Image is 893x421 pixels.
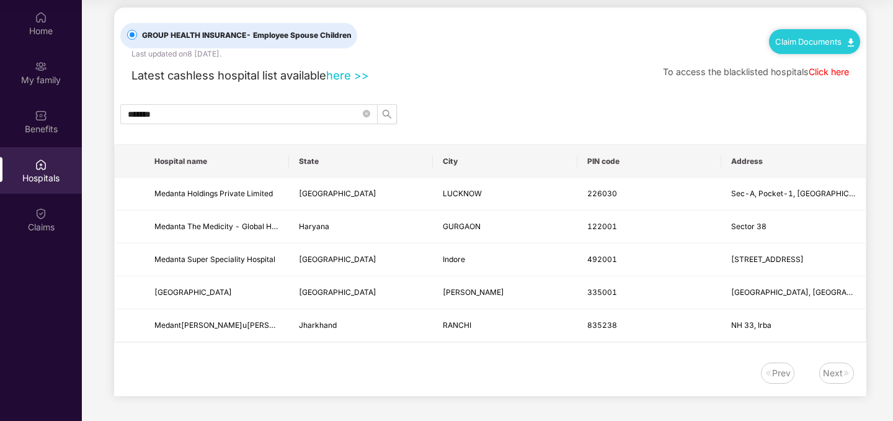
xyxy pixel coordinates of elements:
th: City [433,145,577,178]
td: NH 33, Irba [721,309,866,342]
div: Next [823,366,843,380]
td: Jharkhand [289,309,433,342]
span: Medanta The Medicity - Global Health Pvt Ltd [154,222,316,231]
span: 226030 [587,189,617,198]
td: Hanumangarh, Suratgarh By Pass, Sri Ganganagar [721,276,866,309]
img: svg+xml;base64,PHN2ZyB4bWxucz0iaHR0cDovL3d3dy53My5vcmcvMjAwMC9zdmciIHdpZHRoPSIxNiIgaGVpZ2h0PSIxNi... [765,369,772,377]
td: Medanta The Medicity - Global Health Pvt Ltd [144,210,289,243]
span: To access the blacklisted hospitals [663,66,809,77]
span: Haryana [299,222,329,231]
span: close-circle [363,110,370,117]
span: 335001 [587,287,617,297]
th: PIN code [577,145,722,178]
span: Address [731,156,856,166]
span: Medanta Super Speciality Hospital [154,255,275,264]
span: Indore [443,255,465,264]
a: here >> [326,68,369,82]
span: search [378,109,396,119]
span: Sector 38 [731,222,766,231]
span: Medant[PERSON_NAME]u[PERSON_NAME][GEOGRAPHIC_DATA] [154,320,386,330]
span: GROUP HEALTH INSURANCE [137,30,357,42]
td: Indore [433,243,577,276]
span: [GEOGRAPHIC_DATA] [299,287,376,297]
span: [GEOGRAPHIC_DATA] [299,255,376,264]
img: svg+xml;base64,PHN2ZyB4bWxucz0iaHR0cDovL3d3dy53My5vcmcvMjAwMC9zdmciIHdpZHRoPSIxNiIgaGVpZ2h0PSIxNi... [843,369,850,377]
td: Sri Ganganagar [433,276,577,309]
span: Jharkhand [299,320,337,330]
img: svg+xml;base64,PHN2ZyBpZD0iQmVuZWZpdHMiIHhtbG5zPSJodHRwOi8vd3d3LnczLm9yZy8yMDAwL3N2ZyIgd2lkdGg9Ij... [35,109,47,122]
td: Plot No-8,PU 4, Scheme No- 54, Vijay Nagar Square , AB Road [721,243,866,276]
td: Sector 38 [721,210,866,243]
th: State [289,145,433,178]
div: Prev [772,366,791,380]
td: Medanta Abdur Razzaque Ansari Memorial Weavers Hospital [144,309,289,342]
img: svg+xml;base64,PHN2ZyB4bWxucz0iaHR0cDovL3d3dy53My5vcmcvMjAwMC9zdmciIHdpZHRoPSIxMC40IiBoZWlnaHQ9Ij... [848,38,854,47]
span: 835238 [587,320,617,330]
span: Medanta Holdings Private Limited [154,189,273,198]
span: [GEOGRAPHIC_DATA] [299,189,376,198]
td: S N Medanta Hospital [144,276,289,309]
img: svg+xml;base64,PHN2ZyBpZD0iSG9tZSIgeG1sbnM9Imh0dHA6Ly93d3cudzMub3JnLzIwMDAvc3ZnIiB3aWR0aD0iMjAiIG... [35,11,47,24]
img: svg+xml;base64,PHN2ZyBpZD0iQ2xhaW0iIHhtbG5zPSJodHRwOi8vd3d3LnczLm9yZy8yMDAwL3N2ZyIgd2lkdGg9IjIwIi... [35,207,47,220]
span: Hospital name [154,156,279,166]
td: Madhya Pradesh [289,243,433,276]
img: svg+xml;base64,PHN2ZyBpZD0iSG9zcGl0YWxzIiB4bWxucz0iaHR0cDovL3d3dy53My5vcmcvMjAwMC9zdmciIHdpZHRoPS... [35,158,47,171]
span: Sec-A, Pocket-1, [GEOGRAPHIC_DATA] [731,189,874,198]
th: Address [721,145,866,178]
span: 122001 [587,222,617,231]
span: NH 33, Irba [731,320,771,330]
span: [STREET_ADDRESS] [731,255,804,264]
span: Latest cashless hospital list available [131,68,326,82]
span: 492001 [587,255,617,264]
td: Medanta Super Speciality Hospital [144,243,289,276]
td: GURGAON [433,210,577,243]
span: [PERSON_NAME] [443,287,504,297]
img: svg+xml;base64,PHN2ZyB3aWR0aD0iMjAiIGhlaWdodD0iMjAiIHZpZXdCb3g9IjAgMCAyMCAyMCIgZmlsbD0ibm9uZSIgeG... [35,60,47,73]
span: GURGAON [443,222,481,231]
td: Haryana [289,210,433,243]
span: RANCHI [443,320,471,330]
span: - Employee Spouse Children [246,30,352,40]
div: Last updated on 8 [DATE] . [131,48,221,60]
td: Rajasthan [289,276,433,309]
td: RANCHI [433,309,577,342]
td: LUCKNOW [433,178,577,211]
button: search [377,104,397,124]
span: close-circle [363,108,370,120]
td: Medanta Holdings Private Limited [144,178,289,211]
th: Hospital name [144,145,289,178]
a: Claim Documents [775,37,854,47]
a: Click here [809,66,849,77]
td: Uttar Pradesh [289,178,433,211]
span: LUCKNOW [443,189,482,198]
span: [GEOGRAPHIC_DATA] [154,287,232,297]
td: Sec-A, Pocket-1, Sushant Golf City [721,178,866,211]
